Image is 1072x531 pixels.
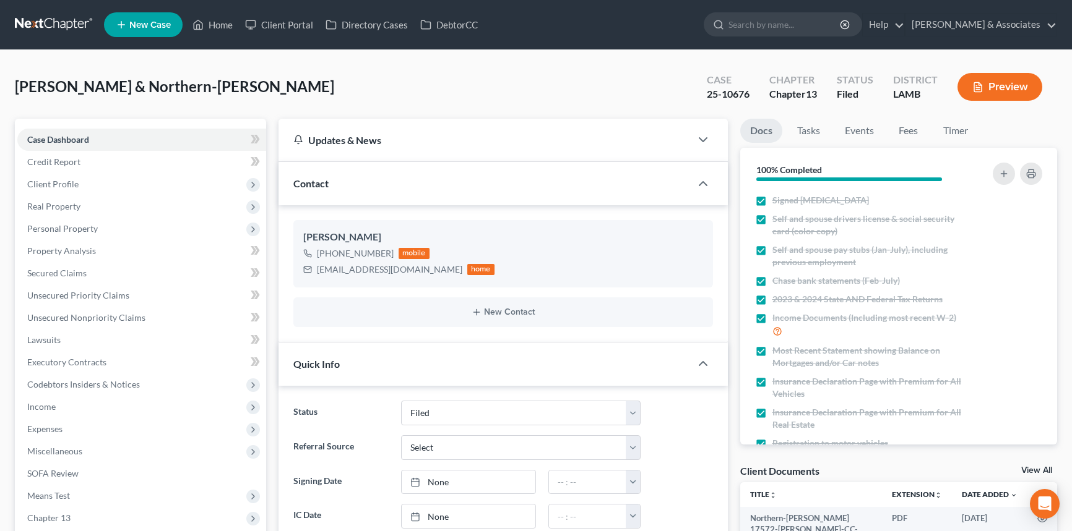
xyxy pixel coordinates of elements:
[317,263,462,276] div: [EMAIL_ADDRESS][DOMAIN_NAME]
[892,490,942,499] a: Extensionunfold_more
[293,358,340,370] span: Quick Info
[772,406,967,431] span: Insurance Declaration Page with Premium for All Real Estate
[414,14,484,36] a: DebtorCC
[129,20,171,30] span: New Case
[293,134,676,147] div: Updates & News
[772,274,900,287] span: Chase bank statements (Feb-July)
[27,357,106,367] span: Executory Contracts
[889,119,928,143] a: Fees
[772,244,967,268] span: Self and spouse pay stubs (Jan-July), including previous employment
[287,504,395,529] label: IC Date
[27,446,82,456] span: Miscellaneous
[707,87,750,101] div: 25-10676
[303,230,703,245] div: [PERSON_NAME]
[769,87,817,101] div: Chapter
[772,312,956,324] span: Income Documents (Including most recent W-2)
[707,73,750,87] div: Case
[27,134,89,145] span: Case Dashboard
[933,119,978,143] a: Timer
[17,240,266,262] a: Property Analysis
[863,14,904,36] a: Help
[15,77,334,95] span: [PERSON_NAME] & Northern-[PERSON_NAME]
[27,312,145,323] span: Unsecured Nonpriority Claims
[772,437,888,449] span: Registration to motor vehicles
[837,73,873,87] div: Status
[17,262,266,284] a: Secured Claims
[17,284,266,307] a: Unsecured Priority Claims
[287,401,395,425] label: Status
[835,119,884,143] a: Events
[769,491,777,499] i: unfold_more
[402,470,535,494] a: None
[1010,491,1018,499] i: expand_more
[27,268,87,278] span: Secured Claims
[303,307,703,317] button: New Contact
[27,245,96,256] span: Property Analysis
[467,264,495,275] div: home
[27,156,80,167] span: Credit Report
[27,290,129,300] span: Unsecured Priority Claims
[287,470,395,495] label: Signing Date
[27,401,56,412] span: Income
[772,344,967,369] span: Most Recent Statement showing Balance on Mortgages and/or Car notes
[293,177,329,189] span: Contact
[787,119,830,143] a: Tasks
[27,179,79,189] span: Client Profile
[27,201,80,211] span: Real Property
[402,504,535,528] a: None
[27,490,70,501] span: Means Test
[399,248,430,259] div: mobile
[893,73,938,87] div: District
[27,423,63,434] span: Expenses
[806,88,817,100] span: 13
[549,470,627,494] input: -- : --
[1030,489,1060,519] div: Open Intercom Messenger
[935,491,942,499] i: unfold_more
[772,194,869,206] span: Signed [MEDICAL_DATA]
[772,293,943,305] span: 2023 & 2024 State AND Federal Tax Returns
[740,119,782,143] a: Docs
[906,14,1057,36] a: [PERSON_NAME] & Associates
[1021,466,1052,475] a: View All
[27,379,140,389] span: Codebtors Insiders & Notices
[893,87,938,101] div: LAMB
[17,329,266,351] a: Lawsuits
[17,151,266,173] a: Credit Report
[27,468,79,478] span: SOFA Review
[317,247,394,260] div: [PHONE_NUMBER]
[287,435,395,460] label: Referral Source
[239,14,319,36] a: Client Portal
[186,14,239,36] a: Home
[837,87,873,101] div: Filed
[27,512,71,523] span: Chapter 13
[750,490,777,499] a: Titleunfold_more
[17,351,266,373] a: Executory Contracts
[27,223,98,234] span: Personal Property
[17,462,266,485] a: SOFA Review
[769,73,817,87] div: Chapter
[728,13,842,36] input: Search by name...
[772,375,967,400] span: Insurance Declaration Page with Premium for All Vehicles
[17,307,266,329] a: Unsecured Nonpriority Claims
[740,464,819,477] div: Client Documents
[27,334,61,345] span: Lawsuits
[772,213,967,237] span: Self and spouse drivers license & social security card (color copy)
[319,14,414,36] a: Directory Cases
[756,164,822,175] strong: 100% Completed
[17,129,266,151] a: Case Dashboard
[957,73,1042,101] button: Preview
[962,490,1018,499] a: Date Added expand_more
[549,504,627,528] input: -- : --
